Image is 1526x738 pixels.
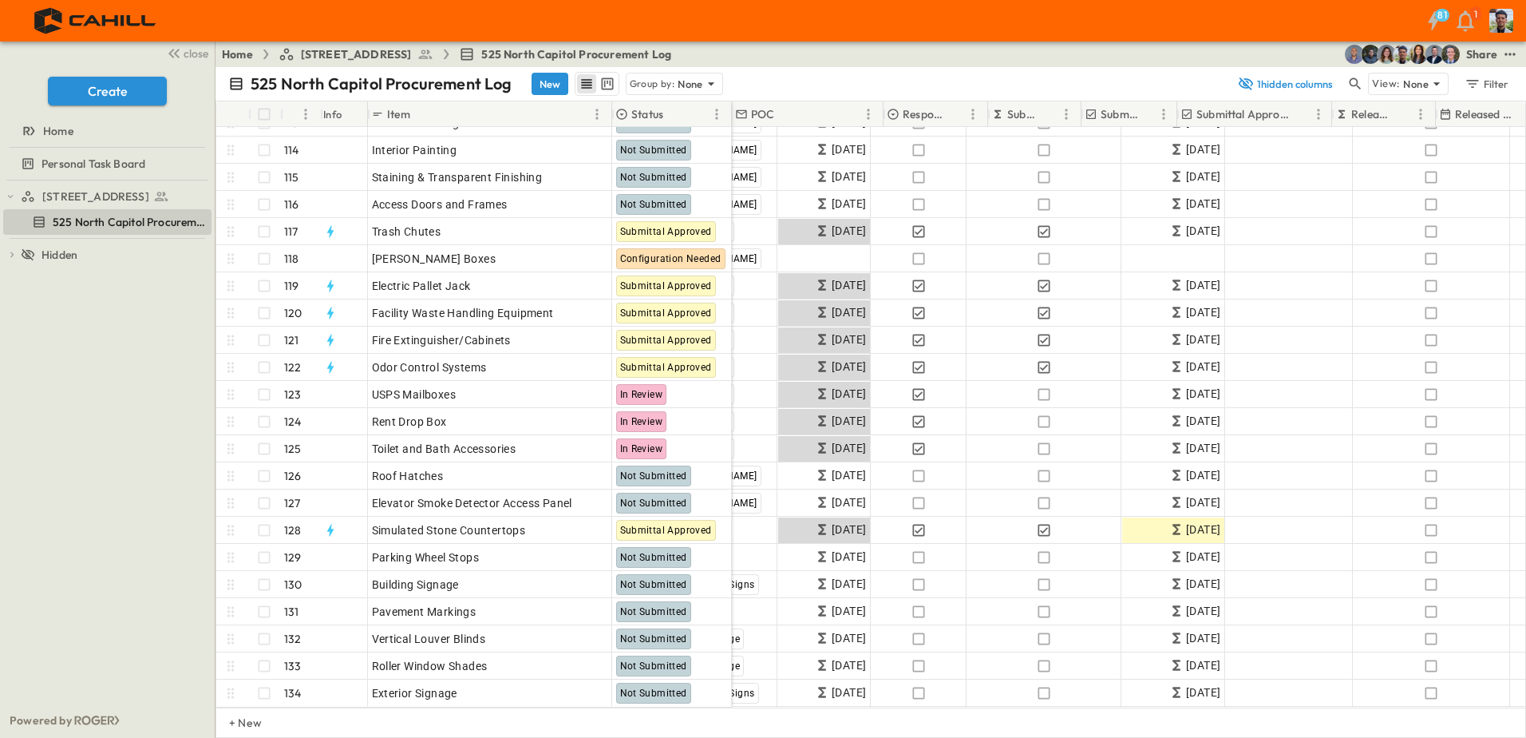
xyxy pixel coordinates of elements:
span: Submittal Approved [620,226,712,237]
span: Configuration Needed [620,253,721,264]
span: [DATE] [832,222,866,240]
p: None [1403,76,1429,92]
span: [DATE] [832,521,866,539]
span: [DATE] [1186,466,1220,485]
span: Not Submitted [620,145,687,156]
button: Sort [946,105,963,123]
div: Info [323,92,342,137]
span: [STREET_ADDRESS] [42,188,149,204]
span: [DATE] [1186,602,1220,621]
h6: 81 [1437,9,1447,22]
span: Exterior Signage [372,685,457,701]
button: Sort [778,105,796,123]
span: [PERSON_NAME] Boxes [372,251,496,267]
button: Sort [666,105,684,123]
img: Mike Gorman (mgorman@cahill-sf.com) [1425,45,1444,64]
span: Simulated Stone Countertops [372,522,526,538]
span: [STREET_ADDRESS] [301,46,412,62]
button: Sort [1394,105,1411,123]
button: 1hidden columns [1228,73,1342,95]
span: Not Submitted [620,579,687,590]
span: [DATE] [832,331,866,349]
img: Profile Picture [1489,9,1513,33]
div: Share [1466,46,1497,62]
span: [DATE] [832,195,866,213]
span: [DATE] [1186,141,1220,159]
span: [DATE] [832,276,866,295]
span: [DATE] [1186,575,1220,593]
button: Menu [1309,105,1328,124]
p: 120 [284,305,302,321]
span: Building Signage [372,577,459,593]
p: Item [387,106,410,122]
span: [DATE] [1186,629,1220,648]
p: POC [751,106,775,122]
span: Interior Painting [372,142,457,158]
span: Parking Wheel Stops [372,550,480,565]
span: Trash Chutes [372,224,441,240]
a: 525 North Capitol Procurement Log [459,46,671,62]
button: Sort [1039,105,1057,123]
span: USPS Mailboxes [372,387,457,403]
p: Released Date [1455,106,1518,122]
span: Vertical Louver Blinds [372,631,486,647]
span: [DATE] [832,684,866,702]
p: 116 [284,196,299,212]
span: [DATE] [1186,684,1220,702]
p: Submitted? [1101,106,1138,122]
button: 81 [1417,6,1449,35]
span: [DATE] [832,494,866,512]
button: Filter [1458,73,1513,95]
p: 134 [284,685,302,701]
p: 131 [284,604,299,620]
p: 1 [1474,8,1477,21]
button: close [160,42,212,64]
span: [DATE] [1186,521,1220,539]
button: kanban view [597,74,617,93]
a: Home [3,120,208,142]
button: test [1500,45,1520,64]
p: 130 [284,577,302,593]
span: Submittal Approved [620,335,712,346]
span: [DATE] [832,602,866,621]
span: Pavement Markings [372,604,476,620]
button: Menu [963,105,982,124]
p: 125 [284,441,302,457]
span: Submittal Approved [620,362,712,373]
button: Menu [1057,105,1076,124]
img: Fabian Ruiz Mejia (fmejia@cahill-sf.com) [1393,45,1412,64]
span: In Review [620,416,663,427]
p: View: [1372,75,1400,93]
a: Home [222,46,253,62]
span: Roof Hatches [372,468,444,484]
span: Not Submitted [620,661,687,672]
button: Sort [1141,105,1159,123]
a: Personal Task Board [3,153,208,175]
span: [DATE] [832,141,866,159]
span: In Review [620,389,663,400]
span: Odor Control Systems [372,359,487,375]
div: Personal Task Boardtest [3,151,212,177]
p: 117 [284,224,298,240]
span: [DATE] [832,168,866,186]
a: [STREET_ADDRESS] [279,46,434,62]
button: Menu [859,105,878,124]
p: 121 [284,332,299,348]
span: 525 North Capitol Procurement Log [481,46,671,62]
p: 124 [284,414,302,430]
p: 128 [284,522,302,538]
span: Submittal Approved [620,280,712,292]
button: Menu [707,105,726,124]
p: Responsible Contractor [903,106,943,122]
span: [DATE] [832,466,866,485]
img: 4f72bfc4efa7236828875bac24094a5ddb05241e32d018417354e964050affa1.png [19,4,173,38]
span: 525 North Capitol Procurement Log [53,214,208,230]
span: [DATE] [832,657,866,675]
button: Sort [287,105,304,123]
span: Electric Pallet Jack [372,278,471,294]
button: Menu [296,105,315,124]
span: Home [43,123,73,139]
span: [DATE] [832,575,866,593]
span: [DATE] [1186,331,1220,349]
a: 525 North Capitol Procurement Log [3,211,208,233]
